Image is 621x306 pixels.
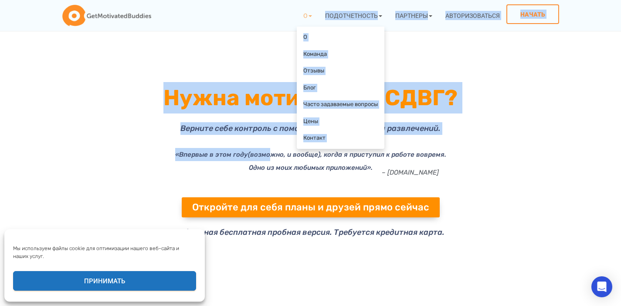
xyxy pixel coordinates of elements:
font: Принимать [84,277,125,285]
a: Отзывы [299,62,382,79]
a: О [297,4,319,27]
font: Откройте для себя планы и друзей прямо сейчас [192,201,429,213]
font: Одно из моих любимых приложений». [249,164,373,172]
a: Партнеры [389,4,439,27]
font: Начать [520,11,545,18]
a: Контакт [299,130,382,147]
font: Блог [303,84,316,91]
div: Открытый Интерком Мессенджер [591,276,612,297]
a: О [299,29,382,46]
font: 5-дневная бесплатная пробная версия. Требуется кредитная карта. [176,227,445,237]
a: Начать [506,4,559,24]
a: Команда [299,46,382,63]
a: Подотчетность [319,4,389,27]
a: Блог [299,79,382,96]
font: Цены [303,118,318,124]
font: Отзывы [303,67,324,74]
font: Верните себе контроль с помощью планов, друзей и развлечений. [180,124,441,133]
a: Цены [299,113,382,130]
a: Откройте для себя планы и друзей прямо сейчас [182,197,440,217]
font: Авторизоваться [445,12,500,19]
font: Мы используем файлы cookie для оптимизации нашего веб-сайта и наших услуг. [13,245,179,259]
font: Партнеры [395,12,428,19]
a: Авторизоваться [439,4,506,27]
font: Контакт [303,134,326,141]
font: «Впервые в этом году [175,151,248,158]
font: Подотчетность [325,12,378,19]
img: GetMotivatedBuddies [62,5,151,27]
font: Нужна мотивация? СДВГ? [163,85,458,111]
font: Команда [303,51,327,57]
font: О [303,12,308,19]
a: – [DOMAIN_NAME] [382,168,439,176]
font: (возможно, и вообще), когда я приступил к работе вовремя. [248,151,446,158]
a: Часто задаваемые вопросы [299,96,382,113]
font: О [303,34,307,40]
button: Принимать [13,271,196,291]
font: Часто задаваемые вопросы [303,101,378,107]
